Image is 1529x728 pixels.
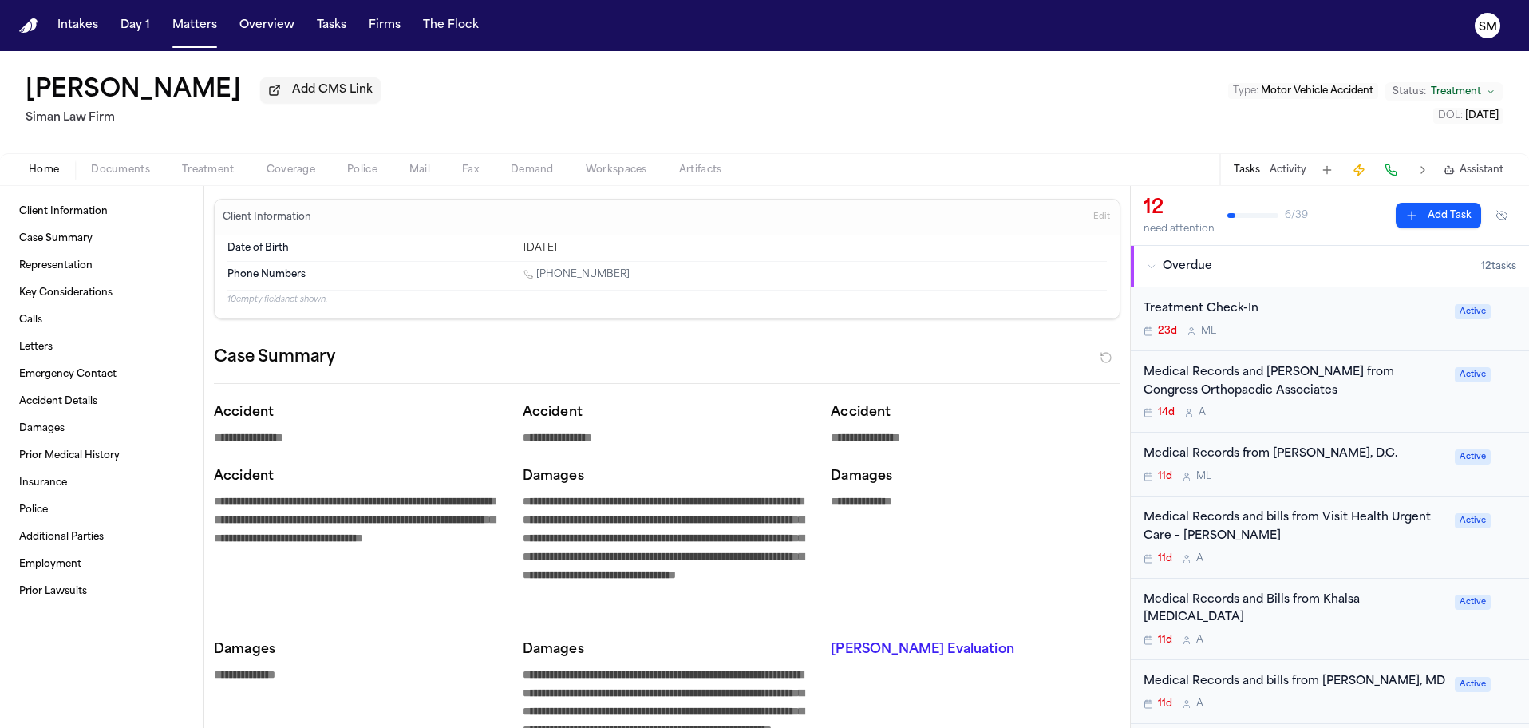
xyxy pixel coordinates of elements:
span: Phone Numbers [227,268,306,281]
a: Police [13,497,191,523]
div: Open task: Treatment Check-In [1131,287,1529,351]
a: Prior Lawsuits [13,579,191,604]
button: Assistant [1444,164,1503,176]
span: Artifacts [679,164,722,176]
a: Key Considerations [13,280,191,306]
span: 11d [1158,634,1172,647]
span: Additional Parties [19,531,104,544]
span: Representation [19,259,93,272]
span: 14d [1158,406,1175,419]
p: Damages [214,640,504,659]
span: Case Summary [19,232,93,245]
span: Overdue [1163,259,1212,275]
button: Activity [1270,164,1306,176]
span: Prior Medical History [19,449,120,462]
a: Calls [13,307,191,333]
span: Documents [91,164,150,176]
div: Medical Records and bills from Visit Health Urgent Care – [PERSON_NAME] [1144,509,1445,546]
h2: Case Summary [214,345,335,370]
span: Calls [19,314,42,326]
span: Active [1455,513,1491,528]
h2: Siman Law Firm [26,109,381,128]
h3: Client Information [219,211,314,224]
span: 6 / 39 [1285,209,1308,222]
span: 11d [1158,698,1172,710]
a: Case Summary [13,226,191,251]
span: A [1196,552,1203,565]
a: Intakes [51,11,105,40]
button: Edit matter name [26,77,241,105]
div: Medical Records from [PERSON_NAME], D.C. [1144,445,1445,464]
div: [DATE] [523,242,1107,255]
span: Accident Details [19,395,97,408]
span: Client Information [19,205,108,218]
button: Add Task [1396,203,1481,228]
span: Key Considerations [19,287,113,299]
button: Make a Call [1380,159,1402,181]
a: Letters [13,334,191,360]
button: Matters [166,11,223,40]
span: 12 task s [1481,260,1516,273]
span: Active [1455,367,1491,382]
span: Status: [1393,85,1426,98]
button: Tasks [310,11,353,40]
div: Medical Records and bills from [PERSON_NAME], MD [1144,673,1445,691]
span: Employment [19,558,81,571]
a: Client Information [13,199,191,224]
p: 10 empty fields not shown. [227,294,1107,306]
dt: Date of Birth [227,242,514,255]
span: 23d [1158,325,1177,338]
span: Add CMS Link [292,82,373,98]
span: Active [1455,677,1491,692]
a: Employment [13,552,191,577]
button: Add Task [1316,159,1338,181]
img: Finch Logo [19,18,38,34]
a: Day 1 [114,11,156,40]
div: Medical Records and [PERSON_NAME] from Congress Orthopaedic Associates [1144,364,1445,401]
button: Change status from Treatment [1385,82,1503,101]
div: Open task: Medical Records and bills from Gisele Wudka, MD [1131,660,1529,724]
span: Active [1455,595,1491,610]
p: Damages [523,467,812,486]
span: Motor Vehicle Accident [1261,86,1373,96]
span: Emergency Contact [19,368,117,381]
a: Insurance [13,470,191,496]
span: DOL : [1438,111,1463,121]
span: Treatment [1431,85,1481,98]
span: Active [1455,304,1491,319]
p: Damages [523,640,812,659]
span: M L [1196,470,1211,483]
span: Police [347,164,377,176]
span: 11d [1158,552,1172,565]
p: Damages [831,467,1120,486]
span: Fax [462,164,479,176]
a: Accident Details [13,389,191,414]
button: Edit Type: Motor Vehicle Accident [1228,83,1378,99]
button: Create Immediate Task [1348,159,1370,181]
div: Treatment Check-In [1144,300,1445,318]
button: Edit [1088,204,1115,230]
a: Representation [13,253,191,279]
p: Accident [523,403,812,422]
div: 12 [1144,196,1215,221]
span: Assistant [1460,164,1503,176]
a: The Flock [417,11,485,40]
a: Home [19,18,38,34]
span: Active [1455,449,1491,465]
button: Tasks [1234,164,1260,176]
div: Open task: Medical Records and Bills from Congress Orthopaedic Associates [1131,351,1529,433]
h1: [PERSON_NAME] [26,77,241,105]
span: M L [1201,325,1216,338]
button: Add CMS Link [260,77,381,103]
span: Coverage [267,164,315,176]
button: Overview [233,11,301,40]
span: Treatment [182,164,235,176]
div: Open task: Medical Records and bills from Visit Health Urgent Care – Van Nuys [1131,497,1529,579]
button: Edit DOL: 2024-10-15 [1433,108,1503,124]
span: Demand [511,164,554,176]
span: Prior Lawsuits [19,585,87,598]
button: Hide completed tasks (⌘⇧H) [1488,203,1516,228]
